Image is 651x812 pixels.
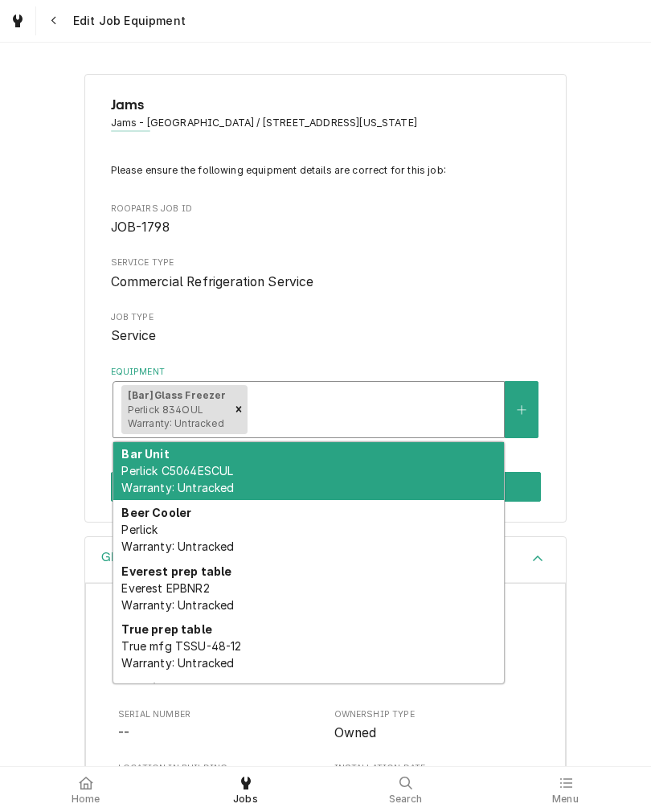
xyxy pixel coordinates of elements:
[118,708,317,721] span: Serial Number
[334,708,534,743] div: Ownership Type
[111,218,541,237] span: Roopairs Job ID
[334,762,534,797] div: Installation Date
[111,274,314,289] span: Commercial Refrigeration Service
[111,203,541,237] div: Roopairs Job ID
[121,581,234,612] span: Everest EPBNR2 Warranty: Untracked
[111,472,541,502] button: Save
[72,793,100,806] span: Home
[118,671,160,687] span: Perlick
[389,793,423,806] span: Search
[111,256,541,269] span: Service Type
[334,725,377,740] span: Owned
[111,203,541,215] span: Roopairs Job ID
[111,163,541,438] div: Job Equipment Summary
[121,681,211,695] strong: Walk in Freezer
[101,550,181,565] h3: Glass Freezer
[111,94,541,143] div: Client Information
[128,389,227,401] strong: [Bar] Glass Freezer
[334,762,534,775] span: Installation Date
[118,762,317,797] div: Location in Building
[118,762,317,775] span: Location in Building
[121,564,231,578] strong: Everest prep table
[84,74,567,523] div: Job Equipment Summary Form
[233,793,258,806] span: Jobs
[118,724,317,743] span: Serial Number
[111,219,170,235] span: JOB-1798
[111,326,541,346] span: Job Type
[121,639,241,670] span: True mfg TSSU-48-12 Warranty: Untracked
[111,163,541,178] p: Please ensure the following equipment details are correct for this job:
[3,6,32,35] a: Go to Jobs
[85,537,566,583] button: Accordion Details Expand Trigger
[6,770,165,809] a: Home
[39,6,68,35] button: Navigate back
[121,447,169,461] strong: Bar Unit
[128,404,224,430] span: Perlick 834OUL Warranty: Untracked
[334,671,385,687] span: 834OUL
[326,770,485,809] a: Search
[111,472,541,502] div: Button Group
[111,94,541,116] span: Name
[552,793,579,806] span: Menu
[111,472,541,502] div: Button Group Row
[111,273,541,292] span: Service Type
[111,366,541,439] div: Equipment
[121,622,211,636] strong: True prep table
[230,385,248,435] div: Remove [object Object]
[111,116,541,130] span: Address
[111,366,541,379] label: Equipment
[111,256,541,291] div: Service Type
[334,708,534,721] span: Ownership Type
[111,311,541,324] span: Job Type
[505,381,538,438] button: Create New Equipment
[486,770,645,809] a: Menu
[121,523,234,553] span: Perlick Warranty: Untracked
[334,724,534,743] span: Ownership Type
[68,13,186,29] span: Edit Job Equipment
[85,537,566,583] div: Accordion Header
[121,464,234,494] span: Perlick C5064ESCUL Warranty: Untracked
[166,770,325,809] a: Jobs
[118,708,317,743] div: Serial Number
[517,404,526,416] svg: Create New Equipment
[121,506,191,519] strong: Beer Cooler
[111,328,157,343] span: Service
[111,311,541,346] div: Job Type
[118,725,129,740] span: --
